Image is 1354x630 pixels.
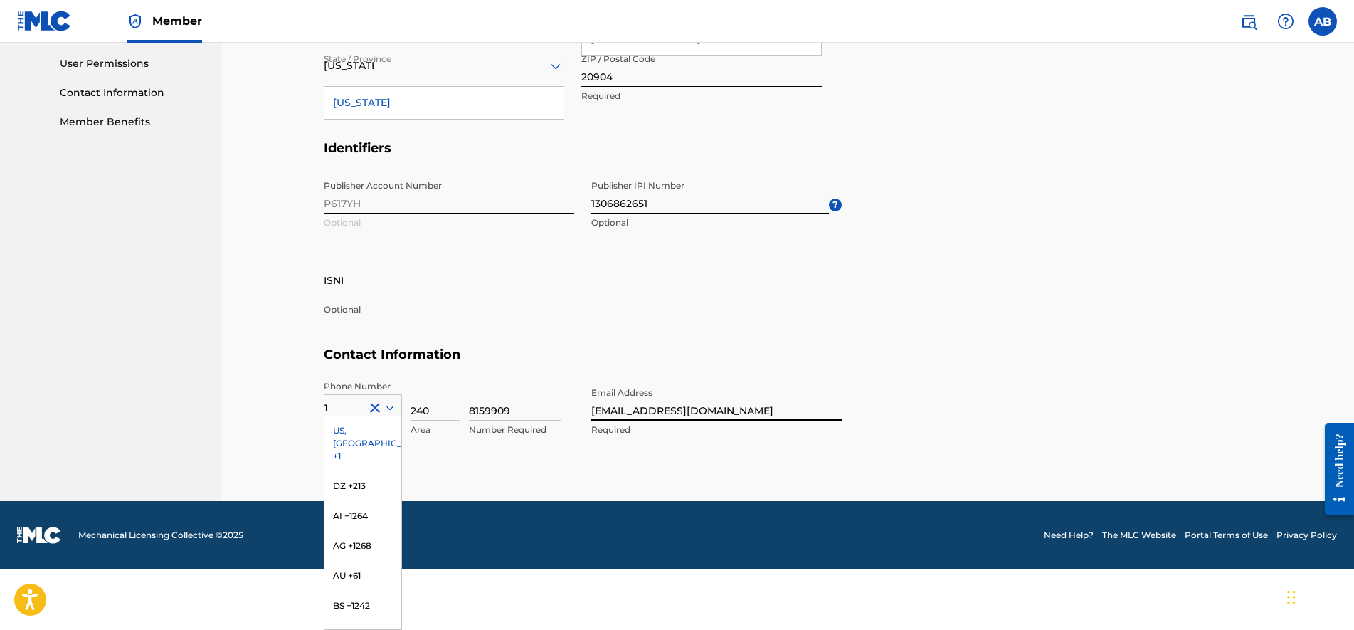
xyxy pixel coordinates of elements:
[324,501,401,531] div: AI +1264
[60,56,203,71] a: User Permissions
[591,424,842,436] p: Required
[829,199,842,211] span: ?
[1287,576,1296,619] div: Drag
[324,561,401,591] div: AU +61
[324,303,574,316] p: Optional
[1185,529,1268,542] a: Portal Terms of Use
[581,90,822,103] p: Required
[1271,7,1300,36] div: Help
[1277,13,1294,30] img: help
[17,527,61,544] img: logo
[60,115,203,130] a: Member Benefits
[1283,562,1354,630] iframe: Chat Widget
[1314,412,1354,527] iframe: Resource Center
[1276,529,1337,542] a: Privacy Policy
[324,44,391,65] label: State / Province
[324,347,1252,380] h5: Contact Information
[324,416,401,471] div: US, [GEOGRAPHIC_DATA] +1
[1308,7,1337,36] div: User Menu
[324,471,401,501] div: DZ +213
[78,529,243,542] span: Mechanical Licensing Collective © 2025
[324,591,401,621] div: BS +1242
[152,13,202,29] span: Member
[411,424,460,436] p: Area
[60,85,203,100] a: Contact Information
[127,13,144,30] img: Top Rightsholder
[324,140,1252,174] h5: Identifiers
[469,424,561,436] p: Number Required
[17,11,72,31] img: MLC Logo
[1044,529,1094,542] a: Need Help?
[1234,7,1263,36] a: Public Search
[591,216,829,229] p: Optional
[1102,529,1176,542] a: The MLC Website
[324,531,401,561] div: AG +1268
[1240,13,1257,30] img: search
[324,87,564,119] div: [US_STATE]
